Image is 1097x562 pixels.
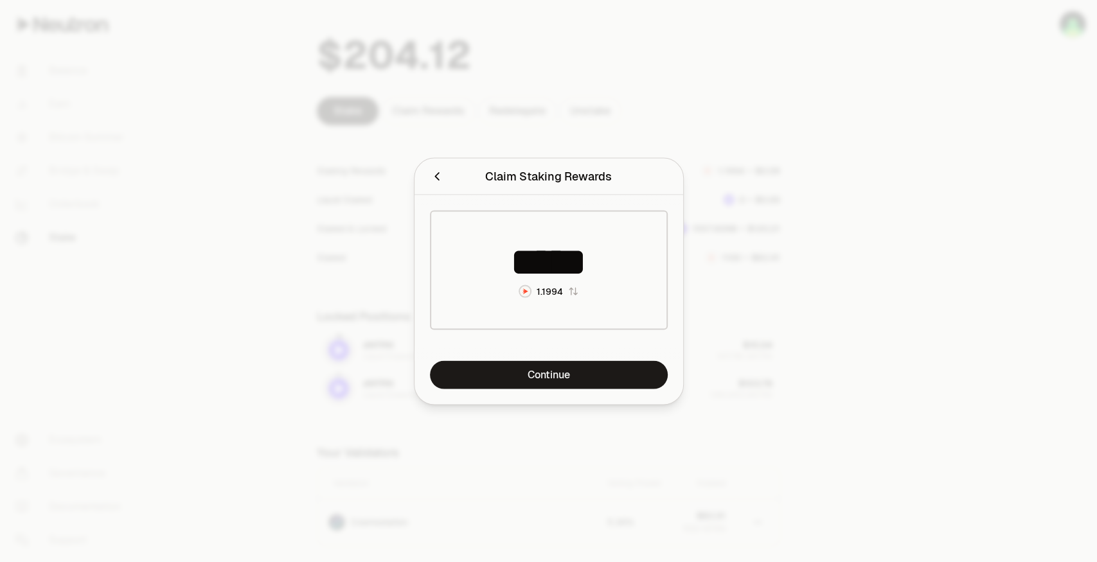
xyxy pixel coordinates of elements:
[520,286,530,296] img: NTRN Logo
[537,285,563,297] div: 1.1994
[430,360,668,389] a: Continue
[485,167,612,185] div: Claim Staking Rewards
[430,167,444,185] button: Close
[519,285,578,297] button: NTRN Logo1.1994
